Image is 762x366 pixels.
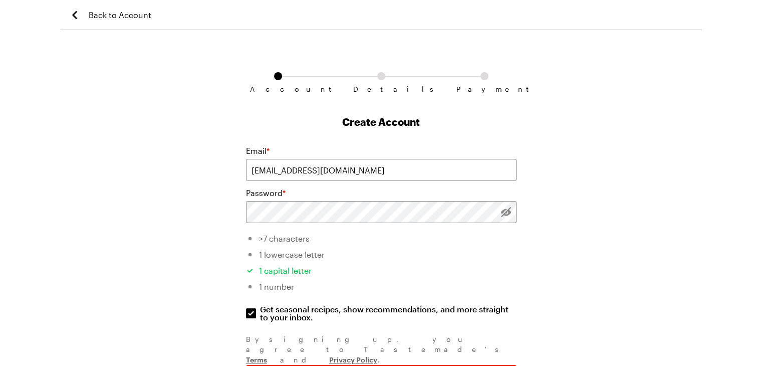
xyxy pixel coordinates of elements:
h1: Create Account [246,115,517,129]
a: Privacy Policy [329,354,377,364]
label: Password [246,187,286,199]
span: Account [250,85,306,93]
ol: Subscription checkout form navigation [246,72,517,85]
span: 1 lowercase letter [259,250,325,259]
div: By signing up , you agree to Tastemade's and . [246,334,517,365]
input: Get seasonal recipes, show recommendations, and more straight to your inbox. [246,308,256,318]
span: Back to Account [89,9,151,21]
span: >7 characters [259,234,310,243]
label: Email [246,145,270,157]
span: Details [353,85,409,93]
span: Get seasonal recipes, show recommendations, and more straight to your inbox. [260,305,518,321]
span: Payment [456,85,513,93]
a: Terms [246,354,267,364]
span: 1 number [259,282,294,291]
span: 1 capital letter [259,266,312,275]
